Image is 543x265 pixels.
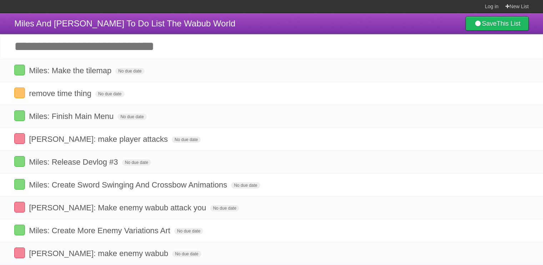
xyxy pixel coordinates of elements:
[29,135,170,144] span: [PERSON_NAME]: make player attacks
[29,203,208,212] span: [PERSON_NAME]: Make enemy wabub attack you
[14,110,25,121] label: Done
[14,202,25,212] label: Done
[466,16,529,31] a: SaveThis List
[231,182,260,189] span: No due date
[115,68,144,74] span: No due date
[14,247,25,258] label: Done
[174,228,203,234] span: No due date
[14,225,25,235] label: Done
[172,136,201,143] span: No due date
[29,89,93,98] span: remove time thing
[29,226,172,235] span: Miles: Create More Enemy Variations Art
[497,20,521,27] b: This List
[29,157,120,166] span: Miles: Release Devlog #3
[95,91,124,97] span: No due date
[14,156,25,167] label: Done
[14,19,235,28] span: Miles And [PERSON_NAME] To Do List The Wabub World
[14,87,25,98] label: Done
[172,251,201,257] span: No due date
[122,159,151,166] span: No due date
[29,66,113,75] span: Miles: Make the tilemap
[14,133,25,144] label: Done
[210,205,239,211] span: No due date
[29,249,170,258] span: [PERSON_NAME]: make enemy wabub
[14,179,25,190] label: Done
[29,180,229,189] span: Miles: Create Sword Swinging And Crossbow Animations
[29,112,115,121] span: Miles: Finish Main Menu
[117,114,146,120] span: No due date
[14,65,25,75] label: Done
